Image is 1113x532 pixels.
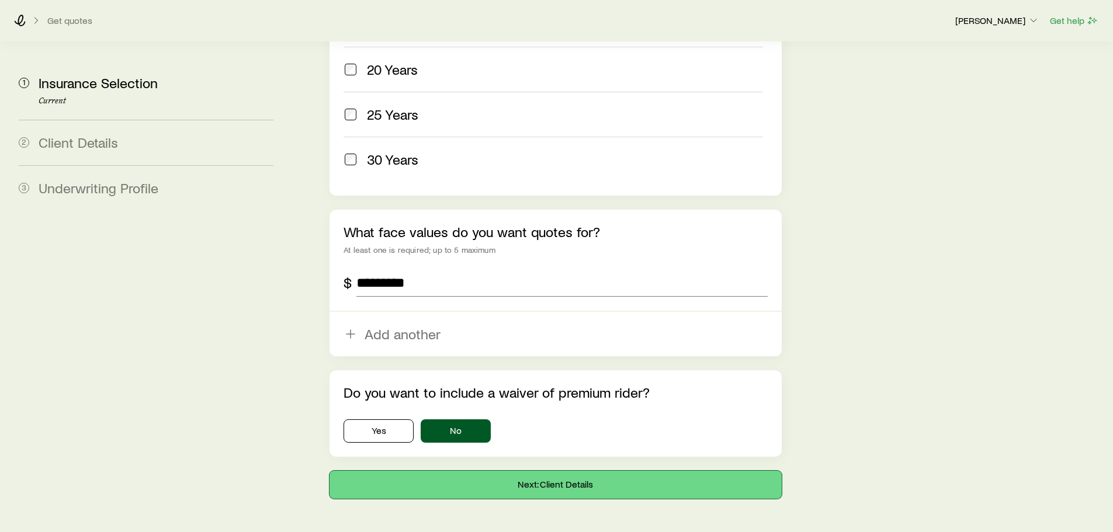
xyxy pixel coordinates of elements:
button: Get quotes [47,15,93,26]
label: What face values do you want quotes for? [344,223,600,240]
span: 1 [19,78,29,88]
p: Current [39,96,273,106]
span: 25 Years [367,106,418,123]
span: Client Details [39,134,118,151]
span: Insurance Selection [39,74,158,91]
span: 3 [19,183,29,193]
button: Next: Client Details [330,471,781,499]
p: [PERSON_NAME] [955,15,1039,26]
span: 30 Years [367,151,418,168]
input: 20 Years [345,64,356,75]
p: Do you want to include a waiver of premium rider? [344,384,767,401]
input: 25 Years [345,109,356,120]
span: 20 Years [367,61,418,78]
button: Add another [330,312,781,356]
button: No [421,419,491,443]
button: Get help [1049,14,1099,27]
span: Underwriting Profile [39,179,158,196]
input: 30 Years [345,154,356,165]
button: [PERSON_NAME] [955,14,1040,28]
div: At least one is required; up to 5 maximum [344,245,767,255]
div: $ [344,274,352,291]
button: Yes [344,419,414,443]
span: 2 [19,137,29,148]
